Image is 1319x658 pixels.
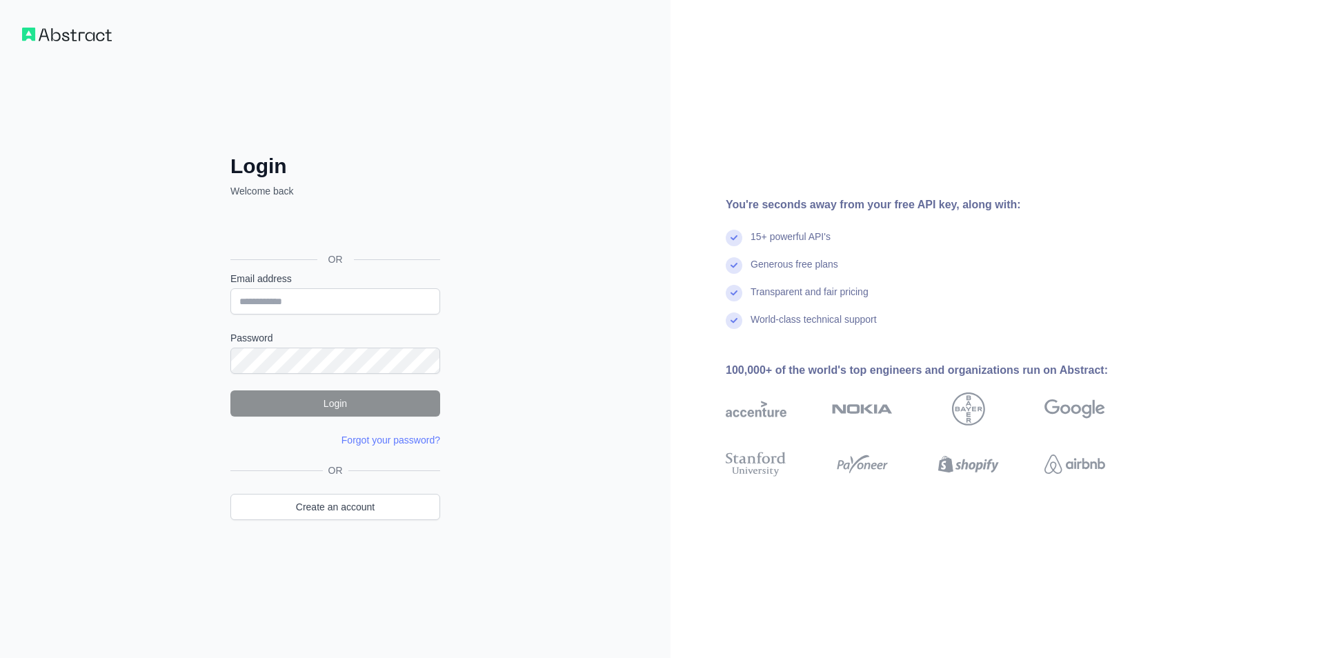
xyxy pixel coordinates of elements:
[341,435,440,446] a: Forgot your password?
[751,285,869,312] div: Transparent and fair pricing
[230,154,440,179] h2: Login
[230,331,440,345] label: Password
[1044,392,1105,426] img: google
[224,213,444,243] iframe: Sign in with Google Button
[751,257,838,285] div: Generous free plans
[230,272,440,286] label: Email address
[832,449,893,479] img: payoneer
[726,449,786,479] img: stanford university
[726,362,1149,379] div: 100,000+ of the world's top engineers and organizations run on Abstract:
[726,257,742,274] img: check mark
[323,463,348,477] span: OR
[726,312,742,329] img: check mark
[726,285,742,301] img: check mark
[938,449,999,479] img: shopify
[751,312,877,340] div: World-class technical support
[230,494,440,520] a: Create an account
[317,252,354,266] span: OR
[726,197,1149,213] div: You're seconds away from your free API key, along with:
[952,392,985,426] img: bayer
[1044,449,1105,479] img: airbnb
[22,28,112,41] img: Workflow
[230,390,440,417] button: Login
[726,392,786,426] img: accenture
[230,184,440,198] p: Welcome back
[726,230,742,246] img: check mark
[751,230,831,257] div: 15+ powerful API's
[832,392,893,426] img: nokia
